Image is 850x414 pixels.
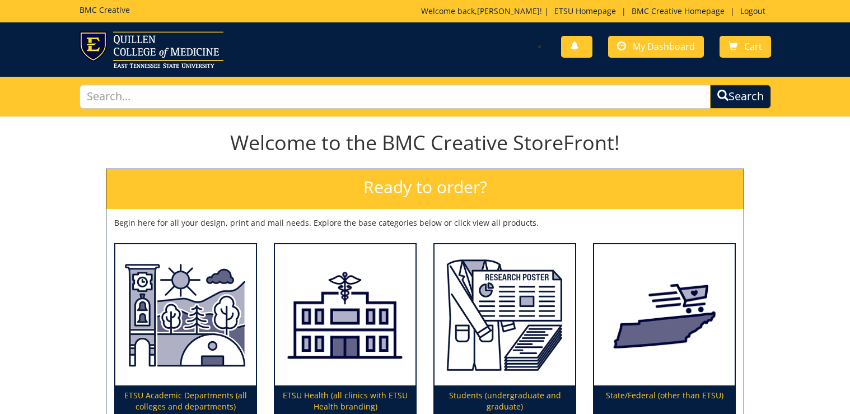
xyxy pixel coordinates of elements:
[80,6,130,14] h5: BMC Creative
[594,244,735,386] img: State/Federal (other than ETSU)
[477,6,540,16] a: [PERSON_NAME]
[626,6,730,16] a: BMC Creative Homepage
[106,132,744,154] h1: Welcome to the BMC Creative StoreFront!
[744,40,762,53] span: Cart
[115,244,256,386] img: ETSU Academic Departments (all colleges and departments)
[80,85,711,109] input: Search...
[735,6,771,16] a: Logout
[106,169,744,209] h2: Ready to order?
[80,31,223,68] img: ETSU logo
[435,244,575,386] img: Students (undergraduate and graduate)
[608,36,704,58] a: My Dashboard
[275,244,415,386] img: ETSU Health (all clinics with ETSU Health branding)
[421,6,771,17] p: Welcome back, ! | | |
[549,6,622,16] a: ETSU Homepage
[710,85,771,109] button: Search
[114,217,736,229] p: Begin here for all your design, print and mail needs. Explore the base categories below or click ...
[720,36,771,58] a: Cart
[633,40,695,53] span: My Dashboard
